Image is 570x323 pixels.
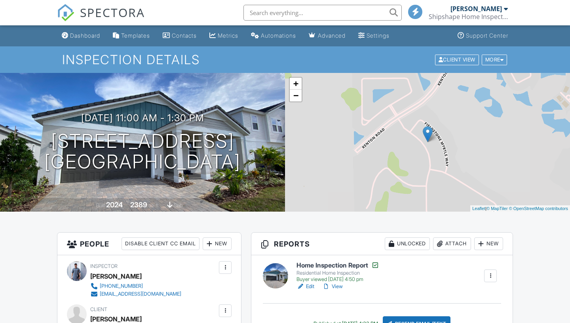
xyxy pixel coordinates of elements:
div: Client View [435,54,479,65]
div: Shipshape Home Inspections llc [429,13,508,21]
a: Zoom out [290,90,302,101]
span: Inspector [90,263,118,269]
a: Zoom in [290,78,302,90]
div: Residential Home Inspection [296,270,379,276]
a: Automations (Basic) [248,29,299,43]
a: Leaflet [472,206,485,211]
div: Templates [121,32,150,39]
div: 2024 [106,201,123,209]
a: Home Inspection Report Residential Home Inspection Buyer viewed [DATE] 4:50 pm [296,261,379,283]
div: Attach [433,237,471,250]
div: [PERSON_NAME] [450,5,502,13]
span: Built [96,203,105,208]
h1: Inspection Details [62,53,508,67]
a: © MapTiler [486,206,508,211]
div: Buyer viewed [DATE] 4:50 pm [296,276,379,283]
a: Edit [296,283,314,291]
span: SPECTORA [80,4,145,21]
div: Automations [261,32,296,39]
div: | [470,205,570,212]
a: Metrics [206,29,241,43]
div: Settings [367,32,389,39]
div: New [203,237,232,250]
a: View [322,283,343,291]
div: [PERSON_NAME] [90,270,142,282]
div: Advanced [318,32,346,39]
div: [PHONE_NUMBER] [100,283,143,289]
a: Templates [110,29,153,43]
span: slab [174,203,182,208]
div: Disable Client CC Email [122,237,199,250]
span: sq. ft. [148,203,160,208]
a: Settings [355,29,393,43]
div: Unlocked [385,237,430,250]
div: Metrics [218,32,238,39]
h3: People [57,233,241,255]
a: SPECTORA [57,11,145,27]
a: Advanced [306,29,349,43]
h6: Home Inspection Report [296,261,379,269]
a: Client View [434,56,481,62]
div: [EMAIL_ADDRESS][DOMAIN_NAME] [100,291,181,297]
div: Contacts [172,32,197,39]
h3: Reports [251,233,513,255]
a: Dashboard [59,29,103,43]
div: Dashboard [70,32,100,39]
div: Support Center [466,32,508,39]
a: Support Center [454,29,511,43]
span: Client [90,306,107,312]
a: [PHONE_NUMBER] [90,282,181,290]
a: [EMAIL_ADDRESS][DOMAIN_NAME] [90,290,181,298]
h3: [DATE] 11:00 am - 1:30 pm [81,113,204,123]
input: Search everything... [243,5,402,21]
a: © OpenStreetMap contributors [509,206,568,211]
h1: [STREET_ADDRESS] [GEOGRAPHIC_DATA] [44,131,241,173]
div: More [482,54,507,65]
div: New [474,237,503,250]
img: The Best Home Inspection Software - Spectora [57,4,74,21]
a: Contacts [160,29,200,43]
div: 2389 [130,201,147,209]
